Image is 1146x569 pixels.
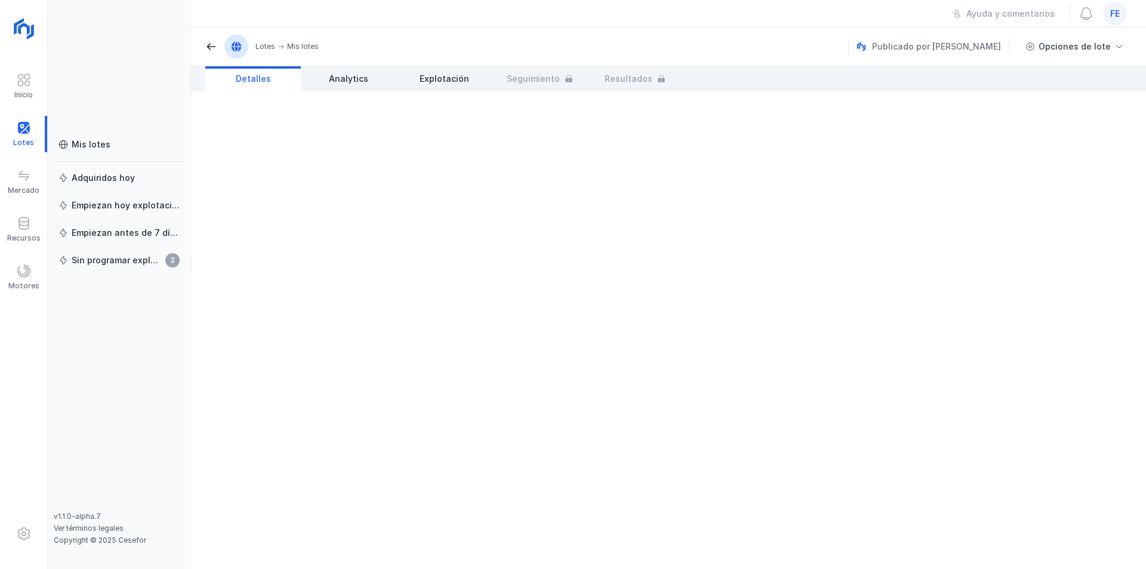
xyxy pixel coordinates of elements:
a: Adquiridos hoy [54,167,184,189]
a: Explotación [396,66,492,91]
button: Ayuda y comentarios [944,4,1062,24]
img: nemus.svg [857,42,866,51]
span: Detalles [236,73,271,85]
div: Copyright © 2025 Cesefor [54,536,184,545]
a: Resultados [587,66,683,91]
a: Sin programar explotación2 [54,250,184,271]
div: Adquiridos hoy [72,172,135,184]
div: Ayuda y comentarios [966,8,1055,20]
span: 2 [165,253,180,267]
div: Mercado [8,186,39,195]
div: Sin programar explotación [72,254,162,266]
span: Analytics [329,73,368,85]
div: Recursos [7,233,41,243]
div: Motores [8,281,39,291]
span: Resultados [605,73,652,85]
div: Lotes [255,42,275,51]
span: fe [1110,8,1120,20]
div: v1.1.0-alpha.7 [54,512,184,521]
div: Opciones de lote [1039,41,1111,53]
span: Seguimiento [507,73,560,85]
a: Seguimiento [492,66,587,91]
div: Publicado por [PERSON_NAME] [857,38,1012,56]
a: Empiezan antes de 7 días [54,222,184,244]
img: logoRight.svg [9,14,39,44]
div: Mis lotes [72,139,110,150]
a: Ver términos legales [54,524,124,533]
a: Detalles [205,66,301,91]
div: Mis lotes [287,42,319,51]
div: Empiezan antes de 7 días [72,227,180,239]
div: Empiezan hoy explotación [72,199,180,211]
a: Empiezan hoy explotación [54,195,184,216]
div: Inicio [14,90,33,100]
a: Analytics [301,66,396,91]
span: Explotación [420,73,469,85]
a: Mis lotes [54,134,184,155]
